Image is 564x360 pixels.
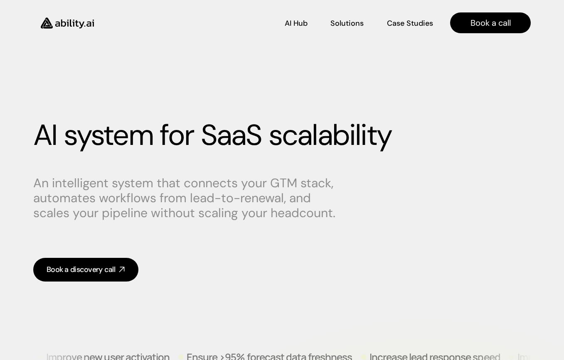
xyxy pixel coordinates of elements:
[285,16,308,30] a: AI Hub
[285,18,308,29] p: AI Hub
[330,18,364,29] p: Solutions
[106,12,531,33] nav: Main navigation
[47,264,115,275] div: Book a discovery call
[33,176,349,220] p: An intelligent system that connects your GTM stack, automates workflows from lead-to-renewal, and...
[33,118,531,153] h1: AI system for SaaS scalability
[470,17,511,29] p: Book a call
[387,18,433,29] p: Case Studies
[33,258,138,282] a: Book a discovery call
[387,16,433,30] a: Case Studies
[330,16,364,30] a: Solutions
[49,78,108,86] h3: Ready-to-use in Slack
[450,12,531,33] a: Book a call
